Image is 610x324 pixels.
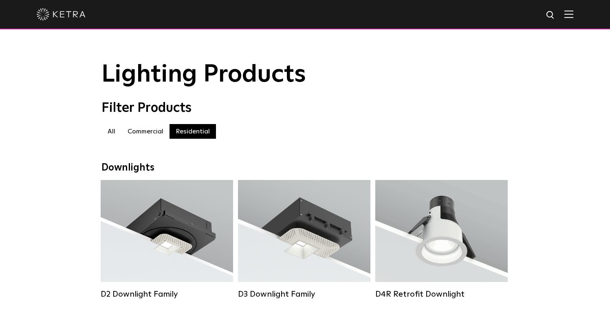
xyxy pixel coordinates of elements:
label: All [101,124,121,139]
label: Commercial [121,124,170,139]
div: D3 Downlight Family [238,289,370,299]
div: D2 Downlight Family [101,289,233,299]
a: D2 Downlight Family Lumen Output:1200Colors:White / Black / Gloss Black / Silver / Bronze / Silve... [101,180,233,300]
span: Lighting Products [101,62,306,87]
label: Residential [170,124,216,139]
a: D3 Downlight Family Lumen Output:700 / 900 / 1100Colors:White / Black / Silver / Bronze / Paintab... [238,180,370,300]
img: Hamburger%20Nav.svg [564,10,573,18]
div: Downlights [101,162,509,174]
img: search icon [546,10,556,20]
div: D4R Retrofit Downlight [375,289,508,299]
div: Filter Products [101,100,509,116]
a: D4R Retrofit Downlight Lumen Output:800Colors:White / BlackBeam Angles:15° / 25° / 40° / 60°Watta... [375,180,508,300]
img: ketra-logo-2019-white [37,8,86,20]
